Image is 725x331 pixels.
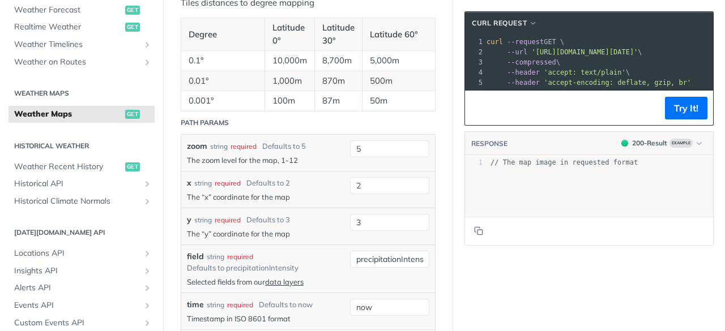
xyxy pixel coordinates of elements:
td: 87m [315,91,362,111]
a: Weather on RoutesShow subpages for Weather on Routes [8,54,155,71]
div: required [227,252,253,262]
a: Events APIShow subpages for Events API [8,297,155,314]
button: 200200-ResultExample [616,137,707,149]
td: 5,000m [362,51,436,71]
h2: Historical Weather [8,141,155,151]
label: field [187,251,204,263]
td: 8,700m [315,51,362,71]
div: required [227,300,253,310]
span: Example [669,139,693,148]
td: 100m [265,91,315,111]
span: \ [487,68,630,76]
th: Latitude 30° [315,18,362,51]
a: Weather Forecastget [8,2,155,19]
a: Realtime Weatherget [8,19,155,36]
span: --compressed [507,58,556,66]
td: 1,000m [265,71,315,91]
span: Historical API [14,178,140,190]
span: get [125,162,140,171]
a: Weather TimelinesShow subpages for Weather Timelines [8,36,155,53]
p: The “x” coordinate for the map [187,192,344,202]
span: get [125,110,140,119]
div: Defaults to 2 [246,178,290,189]
p: The zoom level for the map, 1-12 [187,155,344,165]
div: 2 [465,47,484,57]
span: get [125,23,140,32]
div: Defaults to 5 [262,141,306,152]
button: cURL Request [468,18,541,29]
div: required [231,141,257,152]
button: Try It! [665,97,707,119]
span: get [125,6,140,15]
div: 200 - Result [632,138,667,148]
span: 'accept: text/plain' [544,68,626,76]
button: Copy to clipboard [471,100,487,117]
button: Show subpages for Events API [143,301,152,310]
span: '[URL][DOMAIN_NAME][DATE]' [531,48,638,56]
button: Show subpages for Historical Climate Normals [143,197,152,206]
span: \ [487,48,642,56]
button: Show subpages for Weather on Routes [143,58,152,67]
label: y [187,214,191,226]
button: Show subpages for Insights API [143,266,152,276]
span: 'accept-encoding: deflate, gzip, br' [544,79,691,87]
div: required [215,178,241,188]
div: Defaults to precipitationIntensity [187,263,298,274]
h2: Weather Maps [8,88,155,98]
span: curl [487,38,503,46]
p: The “y” coordinate for the map [187,229,344,239]
span: GET \ [487,38,564,46]
p: Timestamp in ISO 8601 format [187,313,344,324]
span: 200 [621,140,628,147]
div: required [215,215,241,225]
button: Show subpages for Alerts API [143,283,152,293]
div: 5 [465,78,484,88]
span: Historical Climate Normals [14,196,140,207]
span: Weather Maps [14,109,122,120]
a: Weather Recent Historyget [8,158,155,175]
th: Degree [181,18,265,51]
span: Weather Forecast [14,5,122,16]
span: Events API [14,300,140,311]
span: Alerts API [14,282,140,294]
span: Weather Recent History [14,161,122,173]
label: x [187,177,191,189]
div: 1 [465,158,483,167]
th: Latitude 60° [362,18,436,51]
button: Copy to clipboard [471,222,487,239]
div: string [207,252,224,262]
td: 500m [362,71,436,91]
span: Realtime Weather [14,22,122,33]
span: Locations API [14,248,140,259]
button: Show subpages for Locations API [143,249,152,258]
span: --request [507,38,544,46]
td: 50m [362,91,436,111]
div: 3 [465,57,484,67]
a: data layers [265,277,304,286]
span: --header [507,79,540,87]
span: \ [487,58,560,66]
button: Show subpages for Weather Timelines [143,40,152,49]
span: Insights API [14,265,140,277]
button: RESPONSE [471,138,508,149]
div: string [194,215,212,225]
div: string [194,178,212,188]
span: Custom Events API [14,317,140,329]
a: Locations APIShow subpages for Locations API [8,245,155,262]
th: Latitude 0° [265,18,315,51]
div: 1 [465,37,484,47]
div: 4 [465,67,484,78]
a: Historical Climate NormalsShow subpages for Historical Climate Normals [8,193,155,210]
a: Alerts APIShow subpages for Alerts API [8,280,155,296]
a: Weather Mapsget [8,106,155,123]
span: // The map image in requested format [491,158,638,166]
div: Path Params [181,118,229,128]
td: 0.001° [181,91,265,111]
span: --header [507,68,540,76]
td: 870m [315,71,362,91]
p: Selected fields from our [187,277,344,287]
button: Show subpages for Historical API [143,179,152,188]
span: --url [507,48,527,56]
span: Weather on Routes [14,57,140,68]
div: string [210,141,228,152]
